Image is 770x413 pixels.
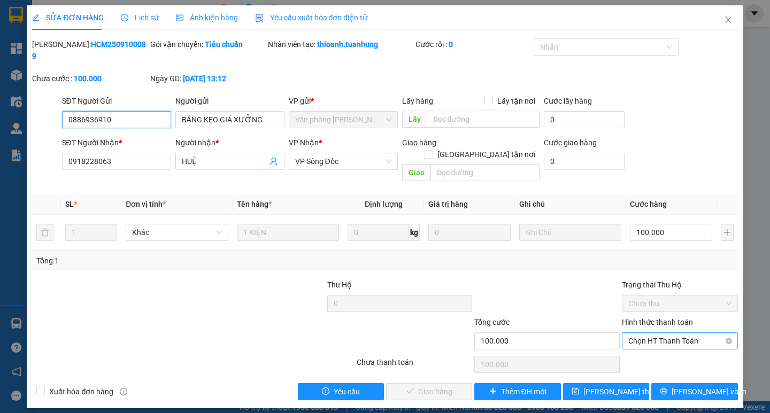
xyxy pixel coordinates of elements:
b: 100.000 [74,74,102,83]
span: VP Nhận [289,138,319,147]
span: [PERSON_NAME] và In [672,386,746,398]
span: Lấy hàng [402,97,433,105]
b: 0 [449,40,453,49]
span: edit [32,14,40,21]
input: Dọc đường [430,164,540,181]
div: Người nhận [175,137,284,149]
span: [PERSON_NAME] thay đổi [583,386,669,398]
span: Lịch sử [121,13,159,22]
label: Cước lấy hàng [544,97,592,105]
span: Yêu cầu xuất hóa đơn điện tử [255,13,368,22]
button: Close [713,5,743,35]
span: Tên hàng [237,200,272,208]
span: exclamation-circle [322,387,329,396]
span: Thu Hộ [327,280,352,289]
button: delete [36,224,53,241]
div: Trạng thái Thu Hộ [622,279,738,291]
b: thioanh.tuanhung [317,40,378,49]
div: Chưa thanh toán [356,356,474,375]
span: Thêm ĐH mới [501,386,546,398]
span: Ảnh kiện hàng [176,13,238,22]
span: Yêu cầu [334,386,360,398]
button: exclamation-circleYêu cầu [298,383,384,400]
div: Chưa cước : [32,73,148,84]
input: Cước lấy hàng [544,111,625,128]
span: Định lượng [365,200,403,208]
b: [DATE] 13:12 [183,74,226,83]
div: VP gửi [289,95,398,107]
button: plusThêm ĐH mới [474,383,560,400]
span: close [724,15,733,24]
span: printer [660,387,667,396]
button: plus [721,224,734,241]
span: Lấy [402,111,427,128]
div: Nhân viên tạo: [268,38,413,50]
label: Hình thức thanh toán [622,318,693,326]
span: Lấy tận nơi [493,95,540,107]
span: SỬA ĐƠN HÀNG [32,13,103,22]
span: [GEOGRAPHIC_DATA] tận nơi [433,149,540,160]
span: Văn phòng Hồ Chí Minh [295,112,391,128]
span: Tổng cước [474,318,510,326]
div: Cước rồi : [415,38,532,50]
span: Khác [132,224,221,240]
span: Xuất hóa đơn hàng [45,386,118,398]
input: Dọc đường [427,111,540,128]
span: picture [176,14,183,21]
input: Cước giao hàng [544,153,625,170]
div: Ngày GD: [150,73,266,84]
button: printer[PERSON_NAME] và In [651,383,737,400]
span: plus [489,387,497,396]
input: VD: Bàn, Ghế [237,224,339,241]
span: close-circle [726,338,732,344]
div: Gói vận chuyển: [150,38,266,50]
input: Ghi Chú [519,224,621,241]
span: Chưa thu [628,295,731,311]
span: VP Sông Đốc [295,153,391,169]
div: SĐT Người Gửi [62,95,171,107]
input: 0 [428,224,511,241]
button: save[PERSON_NAME] thay đổi [563,383,649,400]
span: clock-circle [121,14,128,21]
img: icon [255,14,264,22]
span: Giao hàng [402,138,436,147]
label: Cước giao hàng [544,138,597,147]
span: Giá trị hàng [428,200,468,208]
span: Giao [402,164,430,181]
button: checkGiao hàng [386,383,472,400]
span: kg [409,224,420,241]
div: Người gửi [175,95,284,107]
div: [PERSON_NAME]: [32,38,148,62]
span: info-circle [120,388,127,395]
span: SL [65,200,74,208]
div: Tổng: 1 [36,255,298,267]
span: Đơn vị tính [126,200,166,208]
span: user-add [269,157,278,166]
div: SĐT Người Nhận [62,137,171,149]
span: save [572,387,579,396]
span: Cước hàng [630,200,667,208]
span: Chọn HT Thanh Toán [628,333,731,349]
th: Ghi chú [515,194,626,215]
b: Tiêu chuẩn [205,40,243,49]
